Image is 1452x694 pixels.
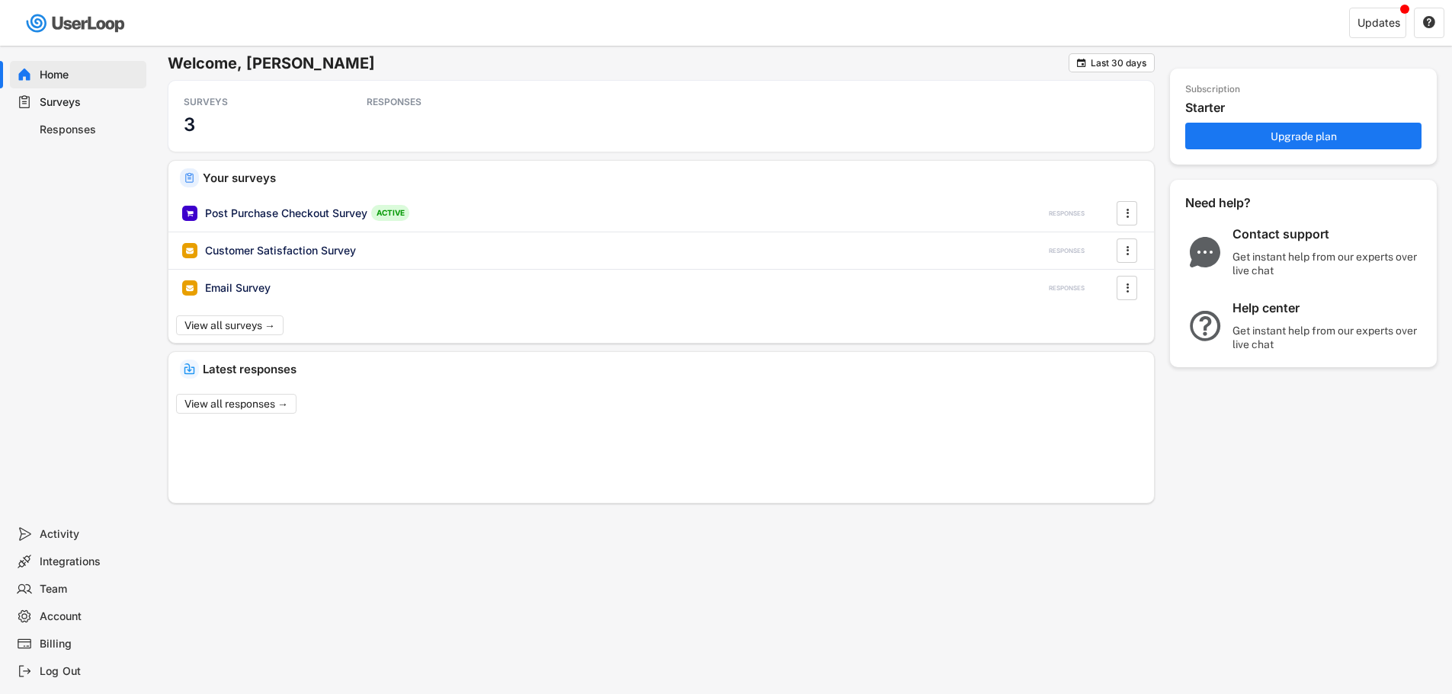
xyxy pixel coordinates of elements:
div: Get instant help from our experts over live chat [1232,324,1423,351]
div: ACTIVE [371,205,409,221]
div: Starter [1185,100,1429,116]
img: IncomingMajor.svg [184,363,195,375]
div: Log Out [40,664,140,679]
div: Home [40,68,140,82]
div: Surveys [40,95,140,110]
div: RESPONSES [1049,209,1085,218]
img: QuestionMarkInverseMajor.svg [1185,311,1225,341]
div: Account [40,609,140,624]
div: Post Purchase Checkout Survey [205,206,367,221]
text:  [1077,57,1086,69]
div: Last 30 days [1091,59,1146,68]
div: Need help? [1185,195,1292,211]
button:  [1075,57,1087,69]
text:  [1126,205,1129,221]
div: Activity [40,527,140,542]
div: RESPONSES [1049,284,1085,293]
button: View all responses → [176,394,296,414]
img: ChatMajor.svg [1185,237,1225,267]
button:  [1120,202,1135,225]
div: Subscription [1185,84,1240,96]
div: Customer Satisfaction Survey [205,243,356,258]
div: Team [40,582,140,596]
button:  [1422,16,1436,30]
button:  [1120,239,1135,262]
div: Billing [40,637,140,651]
div: RESPONSES [1049,247,1085,255]
text:  [1126,242,1129,258]
img: userloop-logo-01.svg [23,8,130,39]
div: Responses [40,123,140,137]
div: Email Survey [205,280,271,296]
button:  [1120,277,1135,299]
text:  [1126,280,1129,296]
text:  [1423,15,1435,29]
h6: Welcome, [PERSON_NAME] [168,53,1069,73]
button: View all surveys → [176,315,284,335]
div: Integrations [40,555,140,569]
div: Contact support [1232,226,1423,242]
div: SURVEYS [184,96,321,108]
div: Get instant help from our experts over live chat [1232,250,1423,277]
button: Upgrade plan [1185,123,1422,149]
div: Updates [1357,18,1400,28]
div: Help center [1232,300,1423,316]
h3: 3 [184,113,195,136]
div: Your surveys [203,172,1143,184]
div: Latest responses [203,363,1143,375]
div: RESPONSES [367,96,504,108]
